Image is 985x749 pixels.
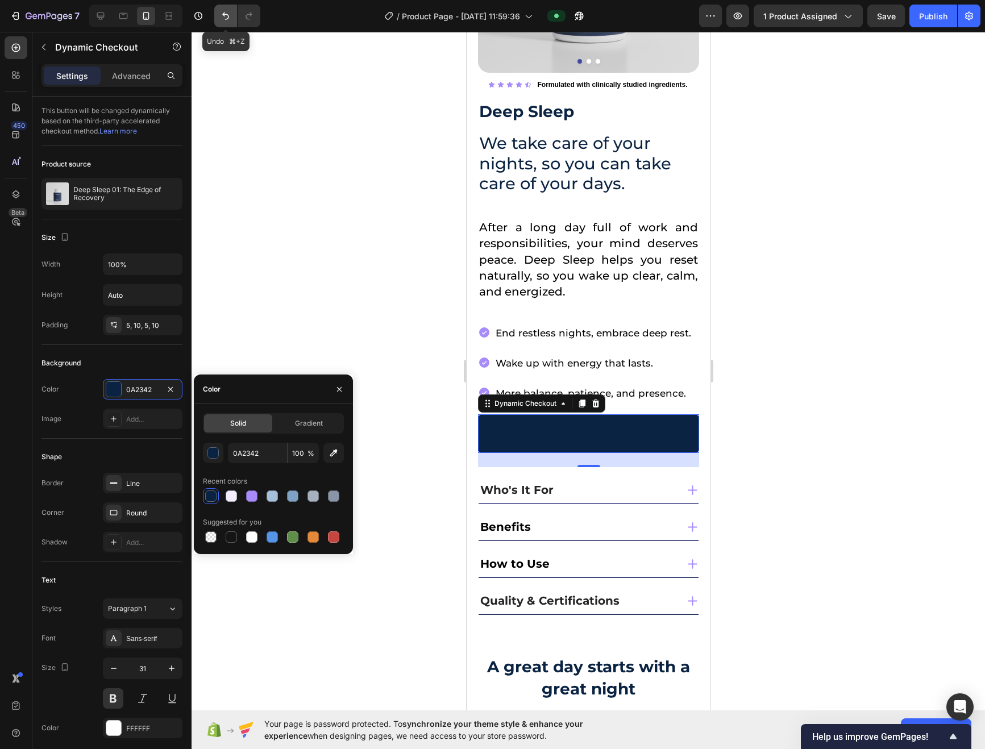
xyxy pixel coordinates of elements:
div: Recent colors [203,476,247,486]
button: Paragraph 1 [103,598,182,619]
iframe: Design area [467,32,710,710]
img: product feature img [46,182,69,205]
div: Font [41,633,56,643]
input: Auto [103,285,182,305]
span: Product Page - [DATE] 11:59:36 [402,10,520,22]
div: Suggested for you [203,517,261,527]
div: Publish [919,10,947,22]
input: Auto [103,254,182,274]
p: Dynamic Checkout [55,40,152,54]
div: Sans-serif [126,634,180,644]
div: 5, 10, 5, 10 [126,321,180,331]
div: Beta [9,208,27,217]
span: / [397,10,400,22]
div: 450 [11,121,27,130]
div: Open Intercom Messenger [946,693,974,721]
div: Corner [41,507,64,518]
div: 0A2342 [126,385,159,395]
button: 1 product assigned [754,5,863,27]
div: Add... [126,538,180,548]
div: Styles [41,604,61,614]
div: Product source [41,159,91,169]
div: Size [41,230,72,245]
div: Text [41,575,56,585]
span: Save [877,11,896,21]
p: Advanced [112,70,151,82]
div: Shape [41,452,62,462]
div: Color [41,723,59,733]
p: Settings [56,70,88,82]
div: Padding [41,320,68,330]
p: Deep Sleep 01: The Edge of Recovery [73,186,178,202]
div: Height [41,290,63,300]
div: Round [126,508,180,518]
a: Learn more [99,127,137,135]
button: 7 [5,5,85,27]
div: Border [41,478,64,488]
div: Background [41,358,81,368]
button: Show survey - Help us improve GemPages! [812,730,960,743]
div: Color [203,384,221,394]
button: Publish [909,5,957,27]
span: Gradient [295,418,323,428]
button: Save [867,5,905,27]
div: This button will be changed dynamically based on the third-party accelerated checkout method. [41,97,182,146]
p: 7 [74,9,80,23]
div: Undo/Redo [214,5,260,27]
div: Color [41,384,59,394]
span: 1 product assigned [763,10,837,22]
div: FFFFFF [126,723,180,734]
div: Line [126,478,180,489]
button: Allow access [901,718,971,741]
div: Width [41,259,60,269]
span: Paragraph 1 [108,604,147,614]
input: Eg: FFFFFF [228,443,287,463]
span: Help us improve GemPages! [812,731,946,742]
span: Solid [230,418,246,428]
div: Add... [126,414,180,425]
span: synchronize your theme style & enhance your experience [264,719,583,740]
div: Size [41,660,72,676]
span: % [307,448,314,459]
div: Shadow [41,537,68,547]
span: Your page is password protected. To when designing pages, we need access to your store password. [264,718,627,742]
div: Image [41,414,61,424]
